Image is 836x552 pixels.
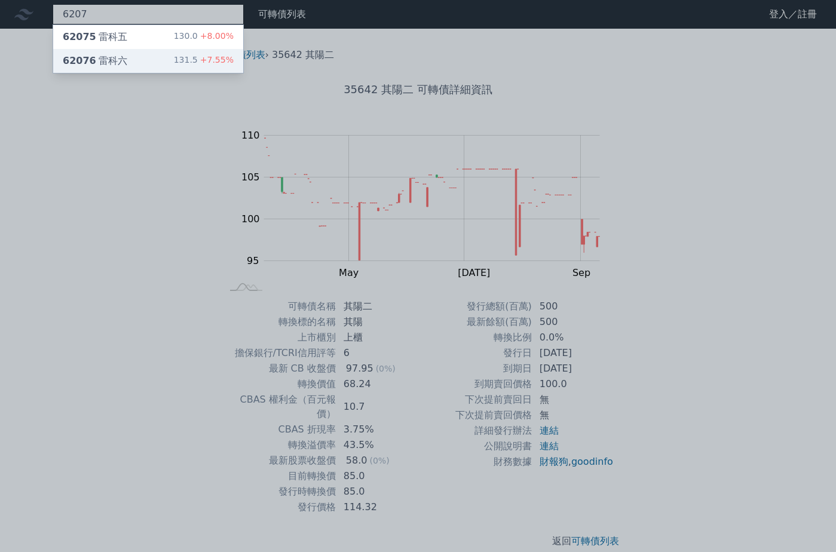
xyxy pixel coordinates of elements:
[63,54,127,68] div: 雷科六
[776,495,836,552] iframe: Chat Widget
[63,30,127,44] div: 雷科五
[776,495,836,552] div: 聊天小工具
[63,55,96,66] span: 62076
[174,54,234,68] div: 131.5
[174,30,234,44] div: 130.0
[198,55,234,65] span: +7.55%
[198,31,234,41] span: +8.00%
[63,31,96,42] span: 62075
[53,25,243,49] a: 62075雷科五 130.0+8.00%
[53,49,243,73] a: 62076雷科六 131.5+7.55%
